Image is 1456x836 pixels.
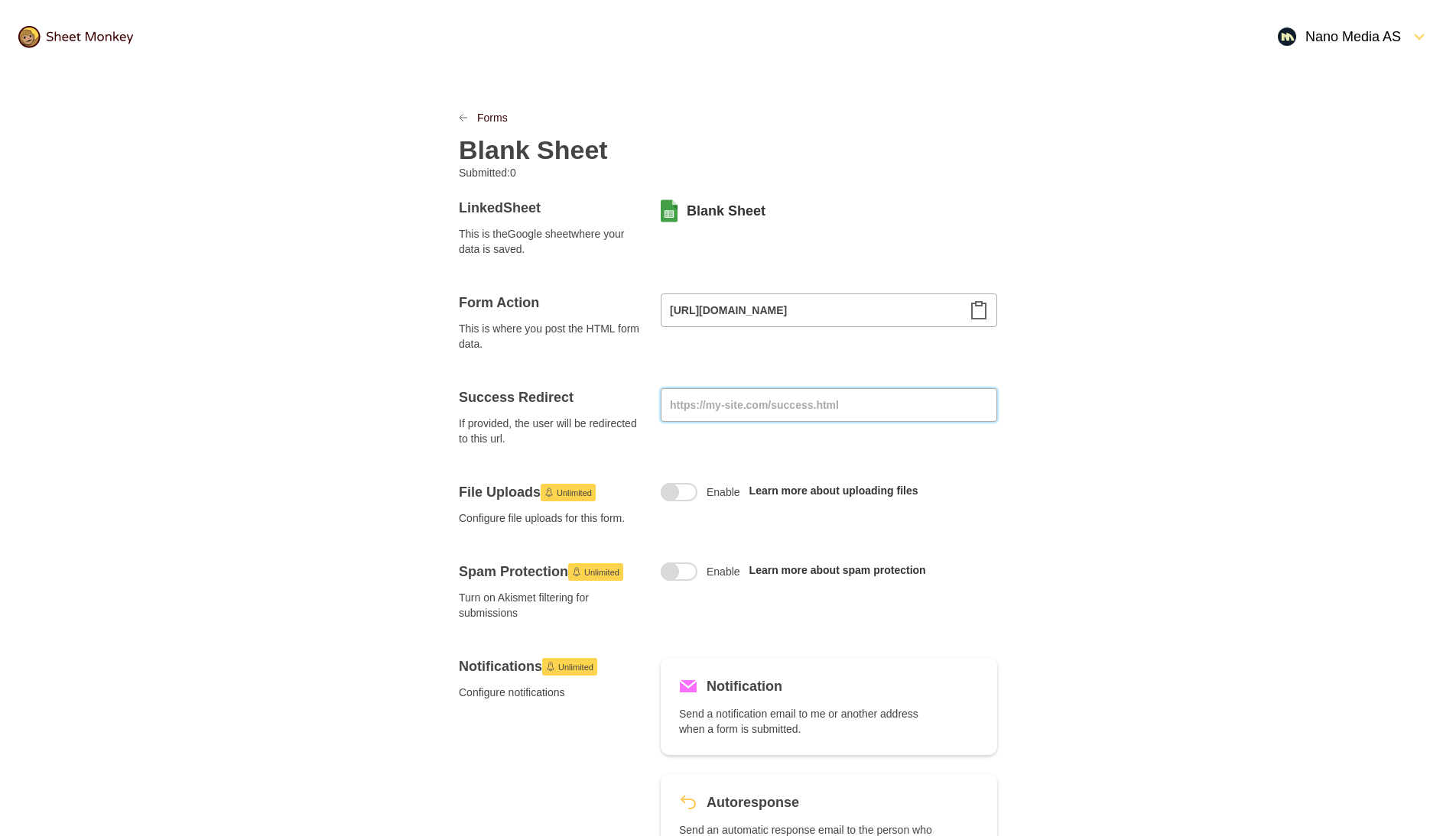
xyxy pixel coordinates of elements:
[707,676,782,697] h5: Notification
[1278,28,1401,46] div: Nano Media AS
[707,564,740,579] span: Enable
[459,388,642,407] h4: Success Redirect
[687,202,765,220] a: Blank Sheet
[749,484,918,497] a: Learn more about uploading files
[1410,28,1428,46] svg: FormDown
[459,590,642,621] span: Turn on Akismet filtering for submissions
[544,488,554,497] svg: Launch
[459,562,642,581] h4: Spam Protection
[459,685,642,700] span: Configure notifications
[459,483,642,501] h4: File Uploads
[970,301,988,319] svg: Clipboard
[679,706,936,737] p: Send a notification email to me or another address when a form is submitted.
[749,564,926,576] a: Learn more about spam protection
[584,563,619,582] span: Unlimited
[459,113,468,122] svg: LinkPrevious
[707,484,740,500] span: Enable
[459,293,642,312] h4: Form Action
[679,677,697,695] svg: Mail
[1269,18,1438,55] button: Open Menu
[661,388,997,422] input: https://my-site.com/success.html
[459,416,642,446] span: If provided, the user will be redirected to this url.
[459,226,642,257] span: This is the Google sheet where your data is saved.
[459,321,642,352] span: This is where you post the HTML form data.
[557,484,592,502] span: Unlimited
[459,657,642,676] h4: Notifications
[18,26,133,48] img: logo@2x.png
[459,199,642,217] h4: Linked Sheet
[679,793,697,812] svg: Revert
[459,510,642,526] span: Configure file uploads for this form.
[546,662,555,671] svg: Launch
[459,134,608,165] h2: Blank Sheet
[572,567,581,576] svg: Launch
[558,658,593,676] span: Unlimited
[707,792,799,813] h5: Autoresponse
[459,165,716,180] p: Submitted: 0
[477,110,508,125] a: Forms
